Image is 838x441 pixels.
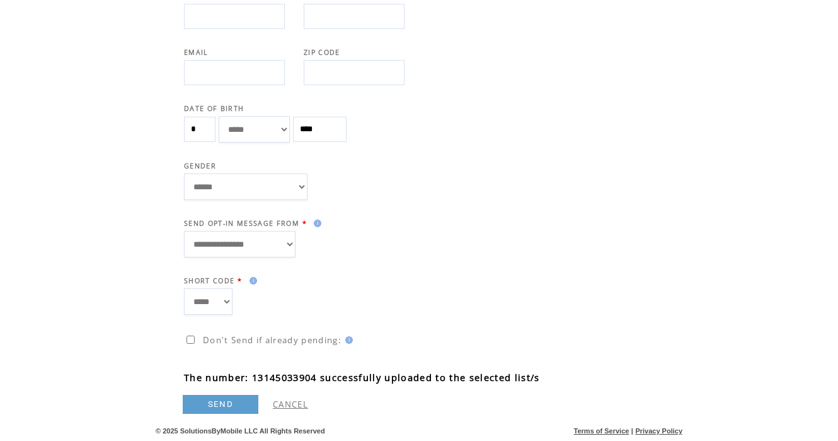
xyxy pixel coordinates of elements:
[184,48,209,57] span: EMAIL
[304,48,340,57] span: ZIP CODE
[635,427,682,435] a: Privacy Policy
[273,399,308,410] a: CANCEL
[342,336,353,344] img: help.gif
[631,427,633,435] span: |
[246,277,257,285] img: help.gif
[184,162,216,170] span: GENDER
[574,427,629,435] a: Terms of Service
[184,276,234,285] span: SHORT CODE
[184,104,244,113] span: DATE OF BIRTH
[184,219,299,228] span: SEND OPT-IN MESSAGE FROM
[183,395,258,414] a: SEND
[203,334,342,346] span: Don't Send if already pending:
[310,220,321,227] img: help.gif
[181,368,676,387] span: The number: 13145033904 successfully uploaded to the selected list/s
[156,427,325,435] span: © 2025 SolutionsByMobile LLC All Rights Reserved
